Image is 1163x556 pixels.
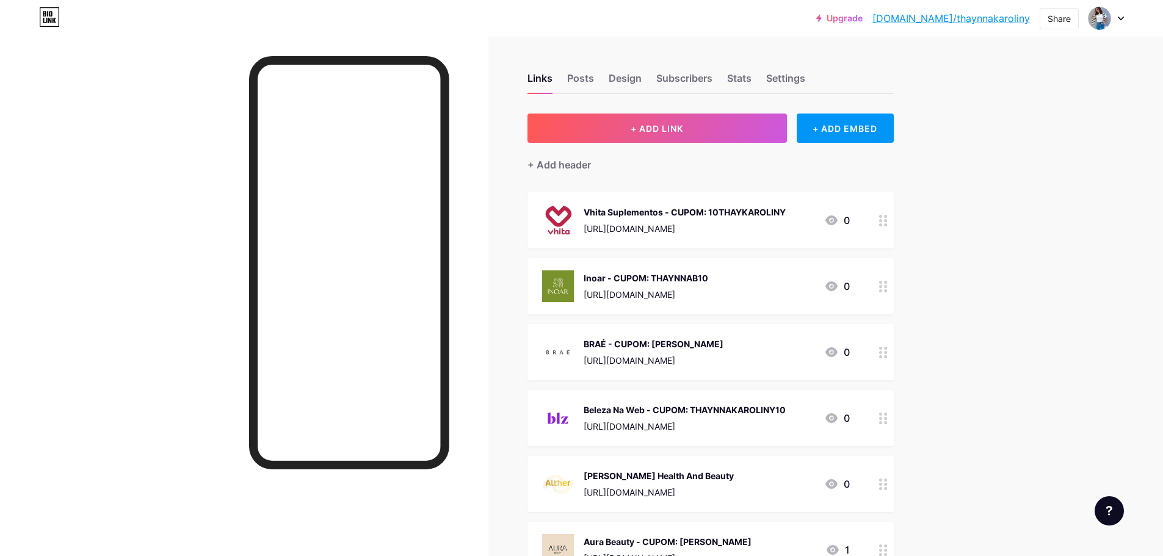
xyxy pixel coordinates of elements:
[727,71,752,93] div: Stats
[1048,12,1071,25] div: Share
[584,354,723,367] div: [URL][DOMAIN_NAME]
[584,206,786,218] div: Vhita Suplementos - CUPOM: 10THAYKAROLINY
[584,535,752,548] div: Aura Beauty - CUPOM: [PERSON_NAME]
[542,336,574,368] img: BRAÉ - CUPOM: THAYNNA
[816,13,863,23] a: Upgrade
[609,71,642,93] div: Design
[584,420,786,433] div: [URL][DOMAIN_NAME]
[631,123,683,134] span: + ADD LINK
[584,338,723,350] div: BRAÉ - CUPOM: [PERSON_NAME]
[584,486,734,499] div: [URL][DOMAIN_NAME]
[824,279,850,294] div: 0
[824,411,850,425] div: 0
[542,402,574,434] img: Beleza Na Web - CUPOM: THAYNNAKAROLINY10
[824,345,850,359] div: 0
[584,288,708,301] div: [URL][DOMAIN_NAME]
[527,71,553,93] div: Links
[824,477,850,491] div: 0
[567,71,594,93] div: Posts
[542,204,574,236] img: Vhita Suplementos - CUPOM: 10THAYKAROLINY
[527,114,787,143] button: + ADD LINK
[656,71,712,93] div: Subscribers
[584,222,786,235] div: [URL][DOMAIN_NAME]
[527,157,591,172] div: + Add header
[542,468,574,500] img: Alther Health And Beauty
[584,272,708,284] div: Inoar - CUPOM: THAYNNAB10
[824,213,850,228] div: 0
[872,11,1030,26] a: [DOMAIN_NAME]/thaynnakaroliny
[1088,7,1111,30] img: thaynnakaroliny
[584,469,734,482] div: [PERSON_NAME] Health And Beauty
[584,403,786,416] div: Beleza Na Web - CUPOM: THAYNNAKAROLINY10
[797,114,894,143] div: + ADD EMBED
[766,71,805,93] div: Settings
[542,270,574,302] img: Inoar - CUPOM: THAYNNAB10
